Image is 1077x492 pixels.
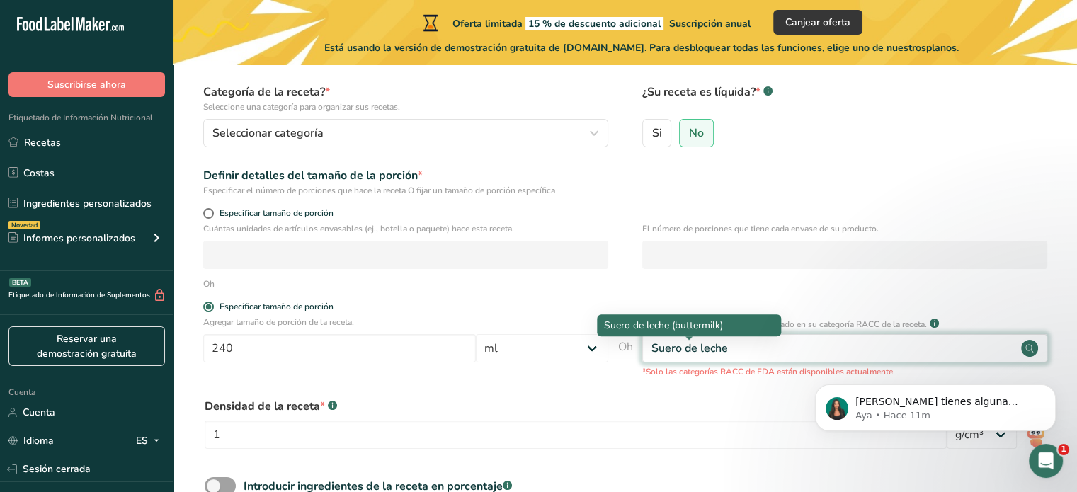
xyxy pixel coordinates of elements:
[203,168,418,183] font: Definir detalles del tamaño de la porción
[220,301,334,312] font: Especificar tamaño de porción
[23,406,55,419] font: Cuenta
[12,278,28,287] font: BETA
[652,125,662,141] font: Si
[1029,444,1063,478] iframe: Chat en vivo de Intercom
[23,231,135,245] font: Informes personalizados
[926,41,959,55] font: planos.
[773,10,862,35] button: Canjear oferta
[47,78,126,91] font: Suscribirse ahora
[642,319,927,330] font: Encuentre su tamaño de porción basado en su categoría RACC de la receta.
[642,84,756,100] font: ¿Su receta es líquida?
[1061,445,1066,454] font: 1
[23,462,91,476] font: Sesión cerrada
[452,17,523,30] font: Oferta limitada
[8,112,153,123] font: Etiquetado de Información Nutricional
[203,84,325,100] font: Categoría de la receta?
[324,41,926,55] font: Está usando la versión de demostración gratuita de [DOMAIN_NAME]. Para desbloquear todas las func...
[220,207,334,219] font: Especificar tamaño de porción
[203,119,608,147] button: Seleccionar categoría
[642,223,879,234] font: El número de porciones que tiene cada envase de su producto.
[23,434,54,447] font: Idioma
[8,326,165,366] a: Reservar una demostración gratuita
[23,197,152,210] font: Ingredientes personalizados
[794,355,1077,454] iframe: Mensaje de notificaciones del intercomunicador
[203,101,400,113] font: Seleccione una categoría para organizar sus recetas.
[642,366,893,377] font: *Solo las categorías RACC de FDA están disponibles actualmente
[203,316,354,328] font: Agregar tamaño de porción de la receta.
[136,434,148,447] font: ES
[604,318,774,333] p: Suero de leche (buttermilk)
[23,166,55,180] font: Costas
[8,387,35,398] font: Cuenta
[212,125,324,141] font: Seleccionar categoría
[689,125,704,141] font: No
[24,136,61,149] font: Recetas
[205,421,947,449] input: Escribe aquí tu densidad
[203,185,555,196] font: Especificar el número de porciones que hace la receta O fijar un tamaño de porción específica
[205,399,320,414] font: Densidad de la receta
[203,278,215,290] font: Oh
[37,332,137,360] font: Reservar una demostración gratuita
[11,221,38,229] font: Novedad
[8,290,150,300] font: Etiquetado de Información de Suplementos
[8,72,165,97] button: Suscribirse ahora
[528,17,661,30] font: 15 % de descuento adicional
[203,334,476,362] input: Escribe aquí el tamaño de la porción.
[669,17,751,30] font: Suscripción anual
[618,339,633,355] font: Oh
[785,16,850,29] font: Canjear oferta
[651,341,728,356] font: Suero de leche
[203,223,514,234] font: Cuántas unidades de artículos envasables (ej., botella o paquete) hace esta receta.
